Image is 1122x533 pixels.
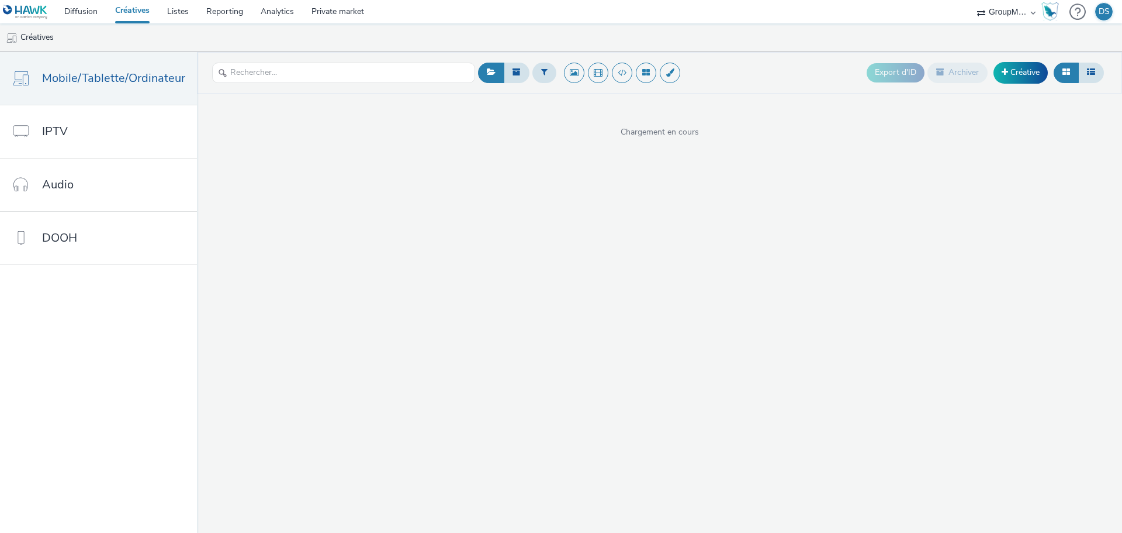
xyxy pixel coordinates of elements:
button: Export d'ID [867,63,924,82]
span: Chargement en cours [197,126,1122,138]
input: Rechercher... [212,63,475,83]
a: Hawk Academy [1041,2,1064,21]
div: DS [1099,3,1110,20]
button: Grille [1054,63,1079,82]
button: Liste [1078,63,1104,82]
img: mobile [6,32,18,44]
span: Audio [42,176,74,193]
span: IPTV [42,123,68,140]
a: Créative [993,62,1048,83]
img: Hawk Academy [1041,2,1059,21]
img: undefined Logo [3,5,48,19]
span: DOOH [42,229,77,246]
span: Mobile/Tablette/Ordinateur [42,70,185,87]
button: Archiver [927,63,988,82]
